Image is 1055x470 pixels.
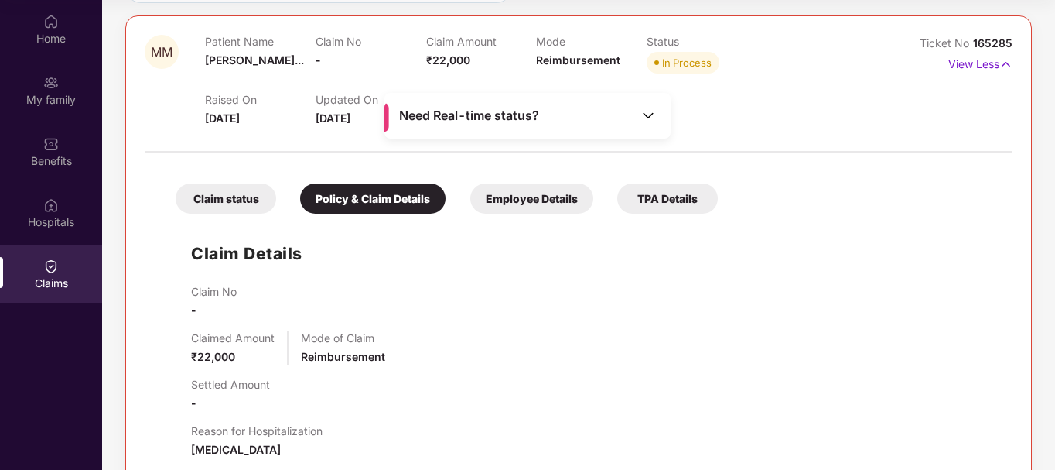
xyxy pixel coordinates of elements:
[191,396,196,410] span: -
[426,53,470,67] span: ₹22,000
[536,53,620,67] span: Reimbursement
[316,93,426,106] p: Updated On
[973,36,1012,50] span: 165285
[43,259,59,274] img: svg+xml;base64,PHN2ZyBpZD0iQ2xhaW0iIHhtbG5zPSJodHRwOi8vd3d3LnczLm9yZy8yMDAwL3N2ZyIgd2lkdGg9IjIwIi...
[536,35,647,48] p: Mode
[191,241,302,266] h1: Claim Details
[301,331,385,345] p: Mode of Claim
[640,108,656,123] img: Toggle Icon
[191,350,235,363] span: ₹22,000
[205,93,316,106] p: Raised On
[399,108,539,124] span: Need Real-time status?
[647,35,757,48] p: Status
[191,424,323,437] p: Reason for Hospitalization
[948,52,1012,73] p: View Less
[43,197,59,213] img: svg+xml;base64,PHN2ZyBpZD0iSG9zcGl0YWxzIiB4bWxucz0iaHR0cDovL3d3dy53My5vcmcvMjAwMC9zdmciIHdpZHRoPS...
[920,36,973,50] span: Ticket No
[205,53,304,67] span: [PERSON_NAME]...
[205,35,316,48] p: Patient Name
[470,184,593,214] div: Employee Details
[151,46,172,59] span: MM
[191,378,270,391] p: Settled Amount
[191,304,196,317] span: -
[300,184,446,214] div: Policy & Claim Details
[191,331,275,345] p: Claimed Amount
[316,53,321,67] span: -
[191,285,237,298] p: Claim No
[205,111,240,125] span: [DATE]
[426,35,537,48] p: Claim Amount
[43,14,59,29] img: svg+xml;base64,PHN2ZyBpZD0iSG9tZSIgeG1sbnM9Imh0dHA6Ly93d3cudzMub3JnLzIwMDAvc3ZnIiB3aWR0aD0iMjAiIG...
[176,184,276,214] div: Claim status
[662,55,712,70] div: In Process
[316,35,426,48] p: Claim No
[43,75,59,91] img: svg+xml;base64,PHN2ZyB3aWR0aD0iMjAiIGhlaWdodD0iMjAiIHZpZXdCb3g9IjAgMCAyMCAyMCIgZmlsbD0ibm9uZSIgeG...
[316,111,350,125] span: [DATE]
[999,56,1012,73] img: svg+xml;base64,PHN2ZyB4bWxucz0iaHR0cDovL3d3dy53My5vcmcvMjAwMC9zdmciIHdpZHRoPSIxNyIgaGVpZ2h0PSIxNy...
[301,350,385,363] span: Reimbursement
[191,443,281,456] span: [MEDICAL_DATA]
[617,184,718,214] div: TPA Details
[43,136,59,152] img: svg+xml;base64,PHN2ZyBpZD0iQmVuZWZpdHMiIHhtbG5zPSJodHRwOi8vd3d3LnczLm9yZy8yMDAwL3N2ZyIgd2lkdGg9Ij...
